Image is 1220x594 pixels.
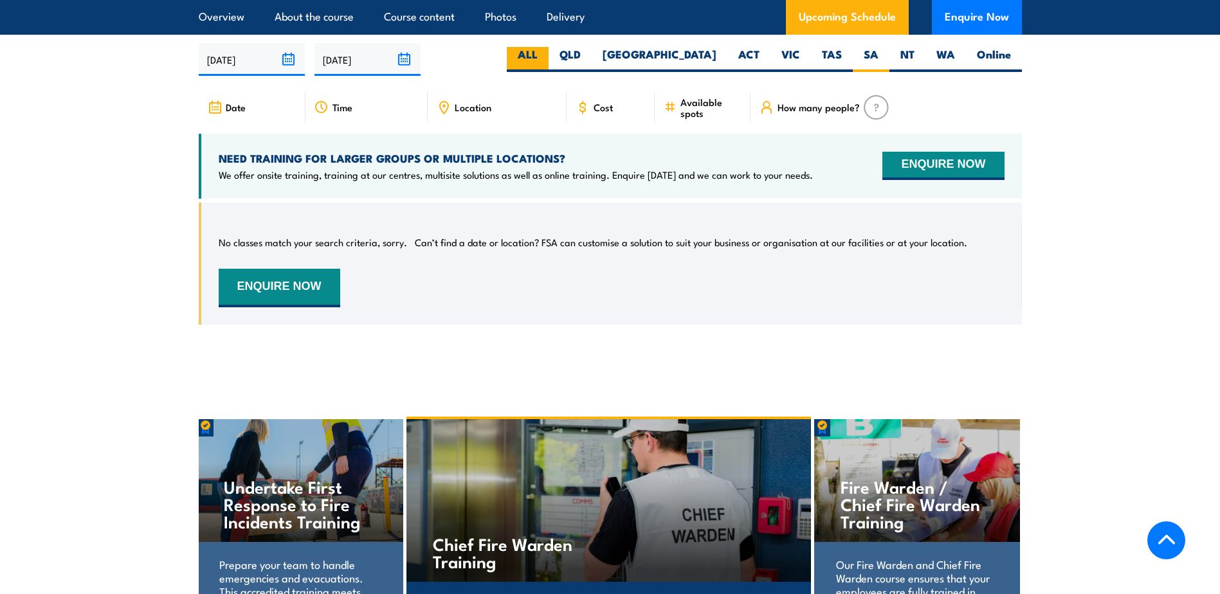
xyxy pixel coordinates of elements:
label: [GEOGRAPHIC_DATA] [592,47,727,72]
h4: NEED TRAINING FOR LARGER GROUPS OR MULTIPLE LOCATIONS? [219,151,813,165]
button: ENQUIRE NOW [882,152,1004,180]
label: VIC [770,47,811,72]
input: From date [199,43,305,76]
label: SA [853,47,889,72]
span: Cost [594,102,613,113]
span: Time [332,102,352,113]
label: TAS [811,47,853,72]
span: Available spots [680,96,742,118]
h4: Chief Fire Warden Training [433,535,584,570]
span: Location [455,102,491,113]
p: We offer onsite training, training at our centres, multisite solutions as well as online training... [219,168,813,181]
label: NT [889,47,925,72]
input: To date [314,43,421,76]
label: WA [925,47,966,72]
h4: Undertake First Response to Fire Incidents Training [224,478,376,530]
h4: Fire Warden / Chief Fire Warden Training [841,478,993,530]
label: ALL [507,47,549,72]
span: How many people? [778,102,860,113]
p: Can’t find a date or location? FSA can customise a solution to suit your business or organisation... [415,236,967,249]
p: No classes match your search criteria, sorry. [219,236,407,249]
label: ACT [727,47,770,72]
span: Date [226,102,246,113]
button: ENQUIRE NOW [219,269,340,307]
label: QLD [549,47,592,72]
label: Online [966,47,1022,72]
